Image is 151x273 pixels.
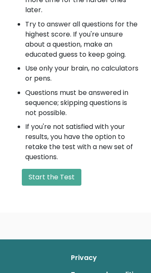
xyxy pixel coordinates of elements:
[25,88,139,118] li: Questions must be answered in sequence; skipping questions is not possible.
[71,249,146,266] a: Privacy
[25,19,139,60] li: Try to answer all questions for the highest score. If you're unsure about a question, make an edu...
[25,122,139,162] li: If you're not satisfied with your results, you have the option to retake the test with a new set ...
[22,169,81,186] button: Start the Test
[25,63,139,84] li: Use only your brain, no calculators or pens.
